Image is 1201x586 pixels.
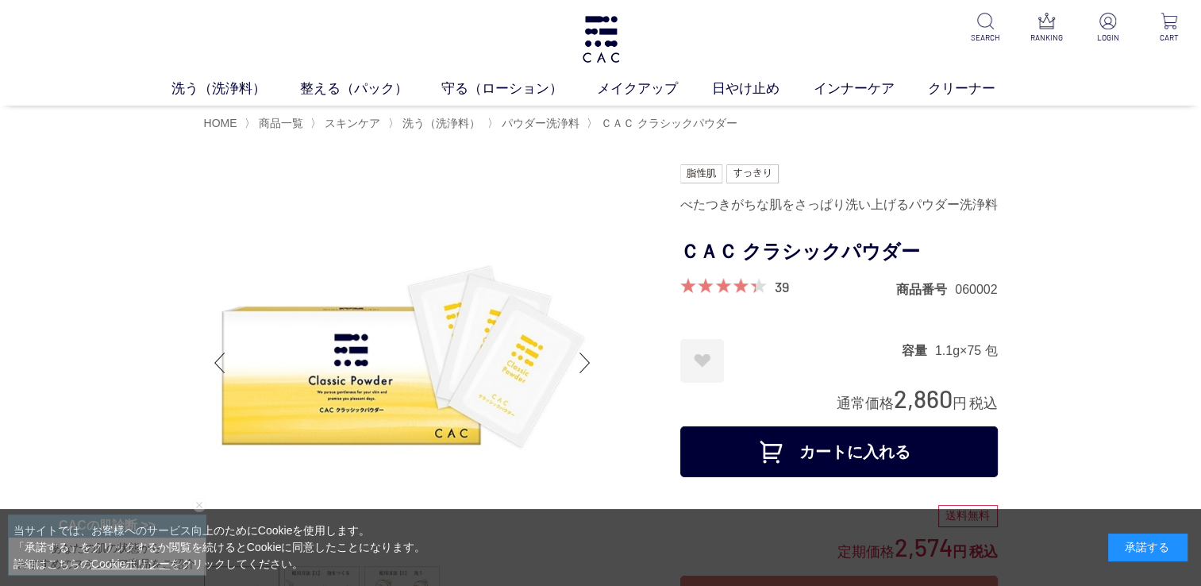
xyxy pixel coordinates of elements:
[502,117,579,129] span: パウダー洗浄料
[244,116,307,131] li: 〉
[171,79,300,99] a: 洗う（洗浄料）
[487,116,583,131] li: 〉
[601,117,737,129] span: ＣＡＣ クラシックパウダー
[680,191,998,218] div: べたつきがちな肌をさっぱり洗い上げるパウダー洗浄料
[896,281,955,298] dt: 商品番号
[955,281,997,298] dd: 060002
[388,116,484,131] li: 〉
[680,234,998,270] h1: ＣＡＣ クラシックパウダー
[680,339,724,383] a: お気に入りに登録する
[204,164,601,561] img: ＣＡＣ クラシックパウダー
[204,117,237,129] a: HOME
[402,117,480,129] span: 洗う（洗浄料）
[441,79,597,99] a: 守る（ローション）
[259,117,303,129] span: 商品一覧
[204,331,236,395] div: Previous slide
[814,79,929,99] a: インナーケア
[1149,13,1188,44] a: CART
[1108,534,1188,561] div: 承諾する
[310,116,384,131] li: 〉
[902,342,935,359] dt: 容量
[1088,13,1127,44] a: LOGIN
[580,16,622,63] img: logo
[680,426,998,477] button: カートに入れる
[935,342,998,359] dd: 1.1g×75 包
[966,32,1005,44] p: SEARCH
[969,395,998,411] span: 税込
[325,117,380,129] span: スキンケア
[837,395,894,411] span: 通常価格
[256,117,303,129] a: 商品一覧
[587,116,741,131] li: 〉
[712,79,814,99] a: 日やけ止め
[569,331,601,395] div: Next slide
[1149,32,1188,44] p: CART
[598,117,737,129] a: ＣＡＣ クラシックパウダー
[300,79,442,99] a: 整える（パック）
[399,117,480,129] a: 洗う（洗浄料）
[894,384,953,413] span: 2,860
[938,505,998,527] div: 送料無料
[1027,13,1066,44] a: RANKING
[966,13,1005,44] a: SEARCH
[953,395,967,411] span: 円
[726,164,779,183] img: すっきり
[775,278,789,295] a: 39
[1088,32,1127,44] p: LOGIN
[13,522,426,573] div: 当サイトでは、お客様へのサービス向上のためにCookieを使用します。 「承諾する」をクリックするか閲覧を続けるとCookieに同意したことになります。 詳細はこちらの をクリックしてください。
[1027,32,1066,44] p: RANKING
[680,164,722,183] img: 脂性肌
[321,117,380,129] a: スキンケア
[597,79,712,99] a: メイクアップ
[928,79,1030,99] a: クリーナー
[498,117,579,129] a: パウダー洗浄料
